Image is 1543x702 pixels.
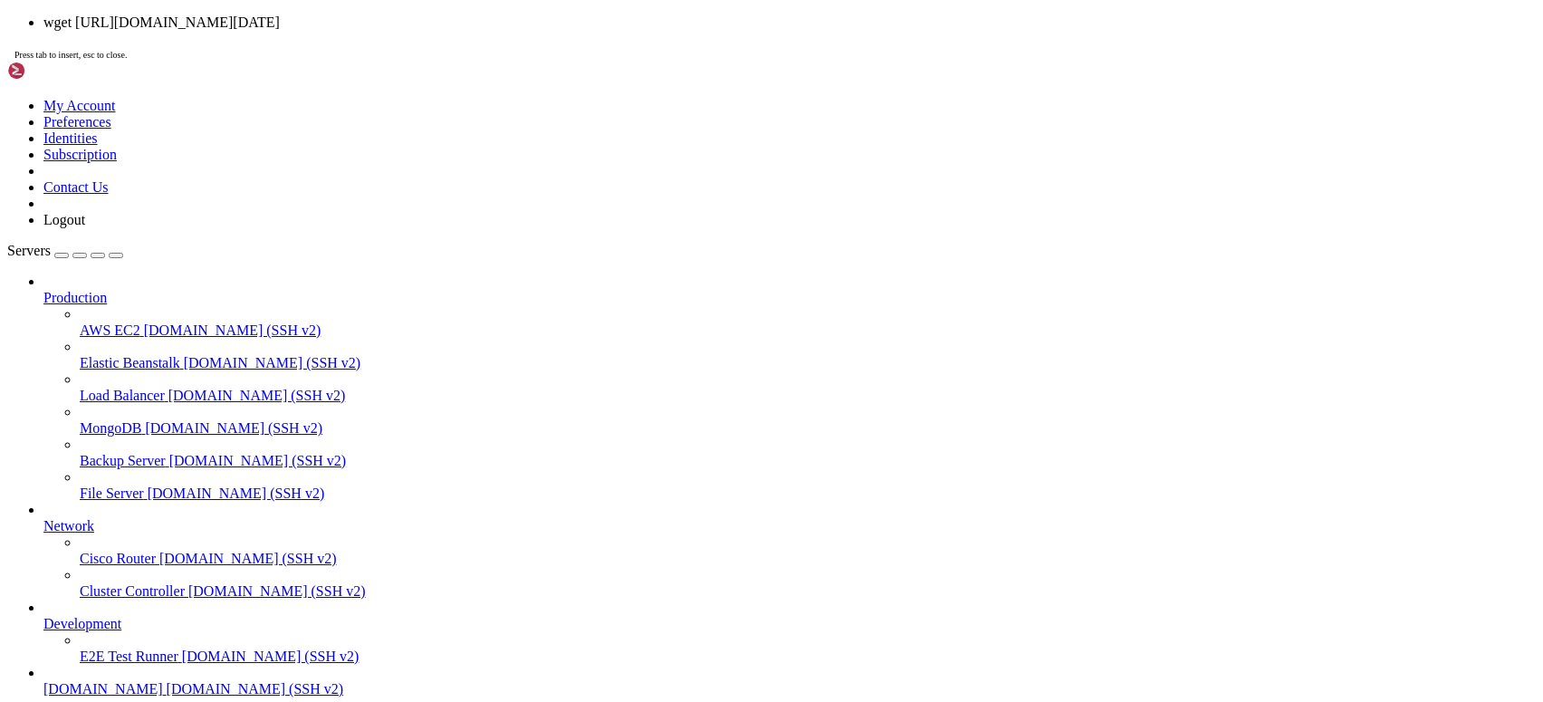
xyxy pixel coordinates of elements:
[43,600,1536,665] li: Development
[43,518,94,534] span: Network
[7,269,1308,284] x-row: %3D&jwt=eyJ0eXAiOiJKV1QiLCJhbGciOiJIUzI1NiJ9.eyJpc3MiOiJnaXRodWIuY29tIiwiYXVkIjoicmVsZWFzZS1hc3Nl...
[80,322,1536,339] a: AWS EC2 [DOMAIN_NAME] (SSH v2)
[80,649,178,664] span: E2E Test Runner
[80,420,1536,437] a: MongoDB [DOMAIN_NAME] (SSH v2)
[80,388,165,403] span: Load Balancer
[7,207,1308,223] x-row: HTTP request sent, awaiting response... 302 Found
[145,420,322,436] span: [DOMAIN_NAME] (SSH v2)
[7,438,1308,454] x-row: HTTP request sent, awaiting response... 200 OK
[7,161,1308,177] x-row: --2025-10-01 09:43:56-- [URL][DOMAIN_NAME][DATE]
[7,377,1308,392] x-row: I6MTc1OTMwNDkzNiwibmJmIjoxNzU5MzA0NjM2LCJwYXRoIjoicmVsZWFzZWFzc2V0cHJvZHVjdGlvbi5ibG9iLmNvcmUud2l...
[14,50,127,60] span: Press tab to insert, esc to close.
[159,551,337,566] span: [DOMAIN_NAME] (SSH v2)
[43,212,85,227] a: Logout
[7,562,1308,577] x-row: root@creamymc:~/rustdesk-server# wget
[43,114,111,130] a: Preferences
[80,453,166,468] span: Backup Server
[43,681,163,697] span: [DOMAIN_NAME]
[7,23,1308,38] x-row: Connecting to [DOMAIN_NAME] ([DOMAIN_NAME])|[TECHNICAL_ID]|:443... connected.
[7,531,746,545] span: [DATE] 09:43:57 (106 MB/s) - ‘rustdesk-server-hbbr_[DATE]_amd64.[PERSON_NAME]’ saved [1394446/139...
[7,7,1308,23] x-row: Resolving [DOMAIN_NAME] ([DOMAIN_NAME])... [TECHNICAL_ID]
[43,179,109,195] a: Contact Us
[80,339,1536,371] li: Elastic Beanstalk [DOMAIN_NAME] (SSH v2)
[43,665,1536,697] li: [DOMAIN_NAME] [DOMAIN_NAME] (SSH v2)
[43,518,1536,534] a: Network
[7,423,1308,438] x-row: Connecting to [DOMAIN_NAME] ([DOMAIN_NAME])|[TECHNICAL_ID]|:443... connected.
[7,315,1308,331] x-row: --2025-10-01 09:43:57-- [URL][DOMAIN_NAME][DATE]
[169,453,347,468] span: [DOMAIN_NAME] (SSH v2)
[43,130,98,146] a: Identities
[80,437,1536,469] li: Backup Server [DOMAIN_NAME] (SSH v2)
[80,306,1536,339] li: AWS EC2 [DOMAIN_NAME] (SSH v2)
[168,388,346,403] span: [DOMAIN_NAME] (SSH v2)
[80,632,1536,665] li: E2E Test Runner [DOMAIN_NAME] (SSH v2)
[80,404,1536,437] li: MongoDB [DOMAIN_NAME] (SSH v2)
[7,284,1308,300] x-row: iwibmJmIjoxNzU5MzA0NjM2LCJwYXRoIjoicmVsZWFzZWFzc2V0cHJvZHVjdGlvbi5ibG9iLmNvcmUud2luZG93cy5uZXQifQ...
[80,322,140,338] span: AWS EC2
[7,454,1308,469] x-row: Length: 1394446 (1.3M) [application/octet-stream]
[43,681,1536,697] a: [DOMAIN_NAME] [DOMAIN_NAME] (SSH v2)
[7,243,123,258] a: Servers
[80,355,1536,371] a: Elastic Beanstalk [DOMAIN_NAME] (SSH v2)
[43,616,1536,632] a: Development
[7,408,1308,423] x-row: Resolving [DOMAIN_NAME] ([DOMAIN_NAME])... [TECHNICAL_ID], [TECHNICAL_ID], [TECHNICAL_ID], ...
[7,392,1308,408] x-row: ent-disposition=attachment%3B%20filename%3Drustdesk-server-hbbr_[DATE]_amd64.deb&response-content...
[148,486,325,501] span: [DOMAIN_NAME] (SSH v2)
[80,551,156,566] span: Cisco Router
[297,562,304,577] div: (38, 36)
[7,62,111,80] img: Shellngn
[80,583,1536,600] a: Cluster Controller [DOMAIN_NAME] (SSH v2)
[188,583,366,599] span: [DOMAIN_NAME] (SSH v2)
[7,53,1308,69] x-row: Location: [URL][DOMAIN_NAME] [following]
[7,243,51,258] span: Servers
[43,290,1536,306] a: Production
[7,469,369,484] span: Saving to: ‘rustdesk-server-hbbr_[DATE]_amd64.deb’
[80,388,1536,404] a: Load Balancer [DOMAIN_NAME] (SSH v2)
[80,486,1536,502] a: File Server [DOMAIN_NAME] (SSH v2)
[80,583,185,599] span: Cluster Controller
[80,551,1536,567] a: Cisco Router [DOMAIN_NAME] (SSH v2)
[43,98,116,113] a: My Account
[43,14,1536,31] li: wget [URL][DOMAIN_NAME][DATE]
[80,355,180,370] span: Elastic Beanstalk
[7,115,1308,130] x-row: [DATE] 09:43:26 ERROR 404: Not Found.
[7,100,1308,115] x-row: HTTP request sent, awaiting response... 404 Not Found
[144,322,321,338] span: [DOMAIN_NAME] (SSH v2)
[43,274,1536,502] li: Production
[43,290,107,305] span: Production
[80,469,1536,502] li: File Server [DOMAIN_NAME] (SSH v2)
[80,453,1536,469] a: Backup Server [DOMAIN_NAME] (SSH v2)
[7,500,1308,515] x-row: rustdesk-server-hbbr_[DATE]_amd64.deb 100%[======================================================...
[80,371,1536,404] li: Load Balancer [DOMAIN_NAME] (SSH v2)
[7,361,1308,377] x-row: WsoCNOp6%2FWg0E%3D&jwt=eyJ0eXAiOiJKV1QiLCJhbGciOiJIUzI1NiJ9.eyJpc3MiOiJnaXRodWIuY29tIiwiYXVkIjoic...
[43,147,117,162] a: Subscription
[7,331,1308,346] x-row: =b&spr=https&se=2025-10-01T08%3A17%3A16Z&rscd=attachment%3B+filename%3Drustdesk-server-hbbr_[DATE...
[80,649,1536,665] a: E2E Test Runner [DOMAIN_NAME] (SSH v2)
[7,300,1308,315] x-row: =attachment%3B%20filename%3Drustdesk-server-hbbr_[DATE]_amd64.deb&response-content-type=applicati...
[7,238,1308,254] x-row: =2025-10-01T08%3A17%3A16Z&rscd=attachment%3B+filename%3Drustdesk-server-hbbr_[DATE]_amd64.deb&rsc...
[7,69,1308,84] x-row: --2025-10-01 09:43:26-- [URL][DOMAIN_NAME]
[80,420,141,436] span: MongoDB
[7,346,1308,361] x-row: -ab1947aa7ab0&sktid=398a6654-997b-47e9-b12b-9515b896b4de&skt=2025-10-01T07%3A16%3A56Z&ske=2025-10...
[43,502,1536,600] li: Network
[80,567,1536,600] li: Cluster Controller [DOMAIN_NAME] (SSH v2)
[184,355,361,370] span: [DOMAIN_NAME] (SSH v2)
[7,192,1308,207] x-row: Connecting to [DOMAIN_NAME] ([DOMAIN_NAME])|[TECHNICAL_ID]|:443... connected.
[7,84,1308,100] x-row: Reusing existing connection to [DOMAIN_NAME]:443.
[80,486,144,501] span: File Server
[7,223,1308,238] x-row: Location: [URL][DOMAIN_NAME][DATE]
[7,254,1308,269] x-row: ktid=398a6654-997b-47e9-b12b-9515b896b4de&skt=2025-10-01T07%3A16%3A56Z&ske=2025-10-01T08%3A17%3A1...
[7,146,1308,161] x-row: root@creamymc:~/rustdesk-server# wget [URL][DOMAIN_NAME][DATE]
[7,38,1308,53] x-row: HTTP request sent, awaiting response... 302 Found
[182,649,359,664] span: [DOMAIN_NAME] (SSH v2)
[43,616,121,631] span: Development
[167,681,344,697] span: [DOMAIN_NAME] (SSH v2)
[80,534,1536,567] li: Cisco Router [DOMAIN_NAME] (SSH v2)
[7,177,1308,192] x-row: Resolving [DOMAIN_NAME] ([DOMAIN_NAME])... [TECHNICAL_ID]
